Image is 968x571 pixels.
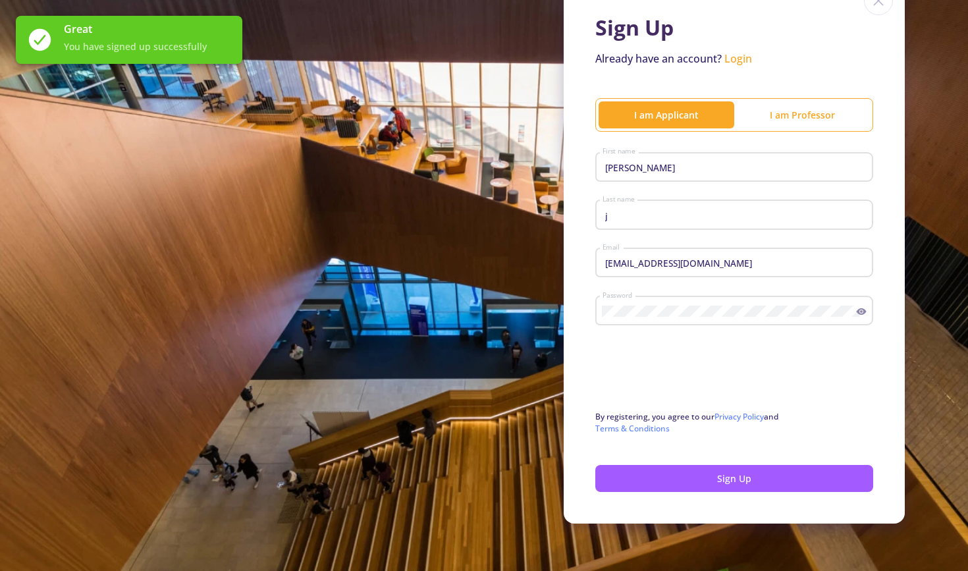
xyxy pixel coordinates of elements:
[64,21,232,37] span: Great
[595,51,873,67] p: Already have an account?
[714,411,764,422] a: Privacy Policy
[724,51,752,66] a: Login
[595,423,670,434] a: Terms & Conditions
[595,349,795,400] iframe: reCAPTCHA
[64,40,232,53] span: You have signed up successfully
[595,465,873,492] button: Sign Up
[595,15,873,40] h1: Sign Up
[734,108,870,122] div: I am Professor
[599,108,734,122] div: I am Applicant
[595,411,873,435] p: By registering, you agree to our and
